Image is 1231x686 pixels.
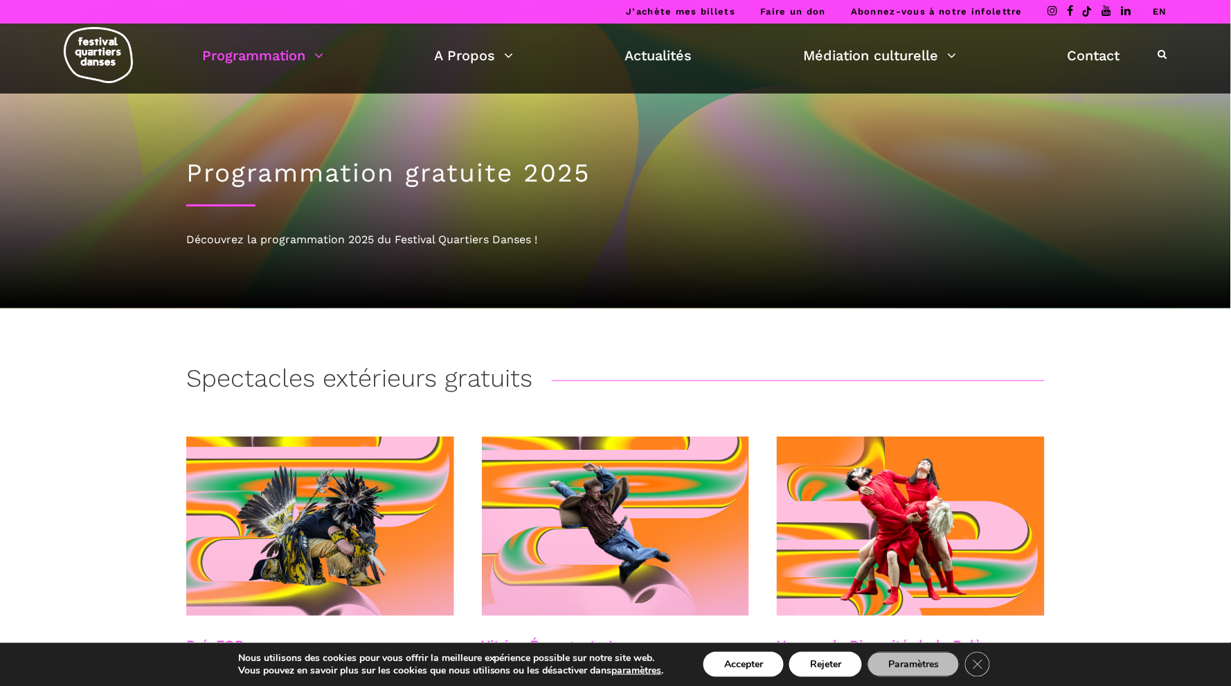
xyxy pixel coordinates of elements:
[777,637,998,671] h3: Vue sur la Diversité de la Relève
[612,665,662,677] button: paramètres
[760,6,826,17] a: Faire un don
[789,652,862,677] button: Rejeter
[186,158,1045,188] h1: Programmation gratuite 2025
[703,652,784,677] button: Accepter
[482,637,613,671] h3: Vitrine Émergente I
[851,6,1023,17] a: Abonnez-vous à notre infolettre
[202,44,323,67] a: Programmation
[238,652,664,665] p: Nous utilisons des cookies pour vous offrir la meilleure expérience possible sur notre site web.
[238,665,664,677] p: Vous pouvez en savoir plus sur les cookies que nous utilisons ou les désactiver dans .
[186,364,532,398] h3: Spectacles extérieurs gratuits
[186,231,1045,249] div: Découvrez la programmation 2025 du Festival Quartiers Danses !
[64,27,133,83] img: logo-fqd-med
[1068,44,1120,67] a: Contact
[868,652,960,677] button: Paramètres
[803,44,956,67] a: Médiation culturelle
[186,637,244,671] h3: Pré-FQD
[435,44,514,67] a: A Propos
[965,652,990,677] button: Close GDPR Cookie Banner
[625,44,692,67] a: Actualités
[1153,6,1167,17] a: EN
[626,6,735,17] a: J’achète mes billets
